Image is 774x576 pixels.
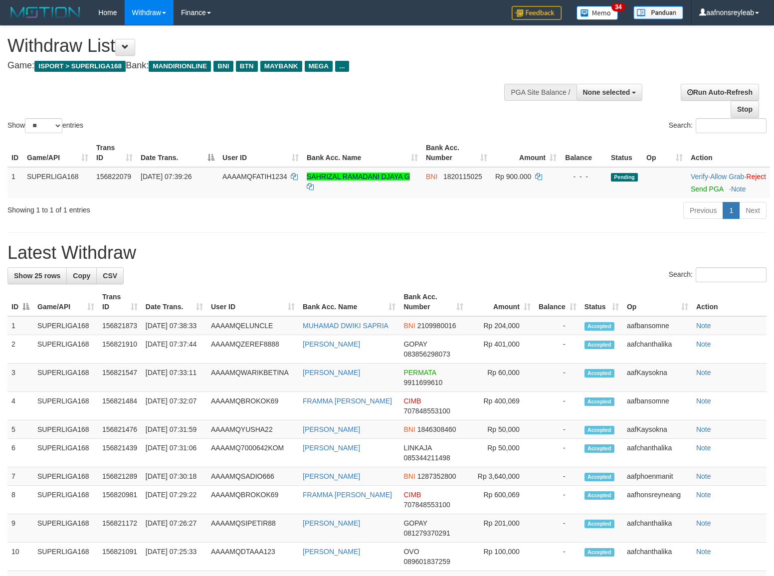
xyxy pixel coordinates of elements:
td: 10 [7,543,33,571]
td: 9 [7,514,33,543]
span: CIMB [403,397,421,405]
input: Search: [696,118,767,133]
a: Allow Grab [710,173,744,181]
td: - [535,316,580,335]
td: AAAAMQZEREF8888 [207,335,299,364]
div: PGA Site Balance / [504,84,576,101]
td: - [535,543,580,571]
th: Amount: activate to sort column ascending [491,139,561,167]
a: Note [696,491,711,499]
span: ISPORT > SUPERLIGA168 [34,61,126,72]
a: Run Auto-Refresh [681,84,759,101]
td: Rp 201,000 [467,514,534,543]
span: BNI [403,322,415,330]
div: - - - [565,172,603,182]
span: LINKAJA [403,444,431,452]
span: MEGA [305,61,333,72]
span: Accepted [584,520,614,528]
td: - [535,439,580,467]
th: Date Trans.: activate to sort column descending [137,139,218,167]
span: Copy 1820115025 to clipboard [443,173,482,181]
div: Showing 1 to 1 of 1 entries [7,201,315,215]
td: SUPERLIGA168 [33,514,98,543]
a: Note [731,185,746,193]
span: BNI [403,472,415,480]
label: Search: [669,118,767,133]
span: Accepted [584,369,614,378]
span: 34 [611,2,625,11]
td: 156821910 [98,335,142,364]
td: aafchanthalika [623,335,692,364]
td: 3 [7,364,33,392]
td: Rp 600,069 [467,486,534,514]
td: AAAAMQWARIKBETINA [207,364,299,392]
a: [PERSON_NAME] [303,548,360,556]
th: User ID: activate to sort column ascending [218,139,303,167]
td: AAAAMQYUSHA22 [207,420,299,439]
th: Date Trans.: activate to sort column ascending [142,288,207,316]
td: Rp 204,000 [467,316,534,335]
td: Rp 3,640,000 [467,467,534,486]
td: aafphoenmanit [623,467,692,486]
th: ID: activate to sort column descending [7,288,33,316]
td: [DATE] 07:37:44 [142,335,207,364]
span: Accepted [584,397,614,406]
td: [DATE] 07:31:59 [142,420,207,439]
th: Action [692,288,767,316]
td: Rp 50,000 [467,420,534,439]
span: ... [335,61,349,72]
td: 156821439 [98,439,142,467]
a: Note [696,548,711,556]
td: AAAAMQBROKOK69 [207,486,299,514]
span: GOPAY [403,519,427,527]
span: Copy [73,272,90,280]
span: [DATE] 07:39:26 [141,173,192,181]
td: 156821289 [98,467,142,486]
td: SUPERLIGA168 [33,420,98,439]
span: Accepted [584,444,614,453]
td: [DATE] 07:31:06 [142,439,207,467]
td: Rp 100,000 [467,543,534,571]
td: SUPERLIGA168 [33,486,98,514]
th: Trans ID: activate to sort column ascending [98,288,142,316]
img: panduan.png [633,6,683,19]
td: SUPERLIGA168 [23,167,92,198]
th: Action [687,139,770,167]
td: SUPERLIGA168 [33,439,98,467]
button: None selected [577,84,643,101]
td: SUPERLIGA168 [33,316,98,335]
label: Show entries [7,118,83,133]
td: - [535,364,580,392]
th: Op: activate to sort column ascending [623,288,692,316]
span: Copy 1846308460 to clipboard [417,425,456,433]
a: Next [739,202,767,219]
td: 8 [7,486,33,514]
span: 156822079 [96,173,131,181]
img: Button%20Memo.svg [577,6,618,20]
span: Copy 707848553100 to clipboard [403,407,450,415]
td: aafKaysokna [623,364,692,392]
a: Show 25 rows [7,267,67,284]
th: Bank Acc. Number: activate to sort column ascending [422,139,491,167]
span: MANDIRIONLINE [149,61,211,72]
a: Note [696,472,711,480]
a: Reject [746,173,766,181]
td: [DATE] 07:29:22 [142,486,207,514]
td: - [535,335,580,364]
td: 156821547 [98,364,142,392]
th: Balance [561,139,607,167]
a: Send PGA [691,185,723,193]
td: · · [687,167,770,198]
td: SUPERLIGA168 [33,335,98,364]
td: aafchanthalika [623,543,692,571]
span: Copy 707848553100 to clipboard [403,501,450,509]
th: Bank Acc. Name: activate to sort column ascending [303,139,422,167]
a: [PERSON_NAME] [303,472,360,480]
td: 156821873 [98,316,142,335]
span: BNI [426,173,437,181]
td: 156821091 [98,543,142,571]
td: 156821476 [98,420,142,439]
td: AAAAMQELUNCLE [207,316,299,335]
a: 1 [723,202,740,219]
th: Op: activate to sort column ascending [642,139,687,167]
